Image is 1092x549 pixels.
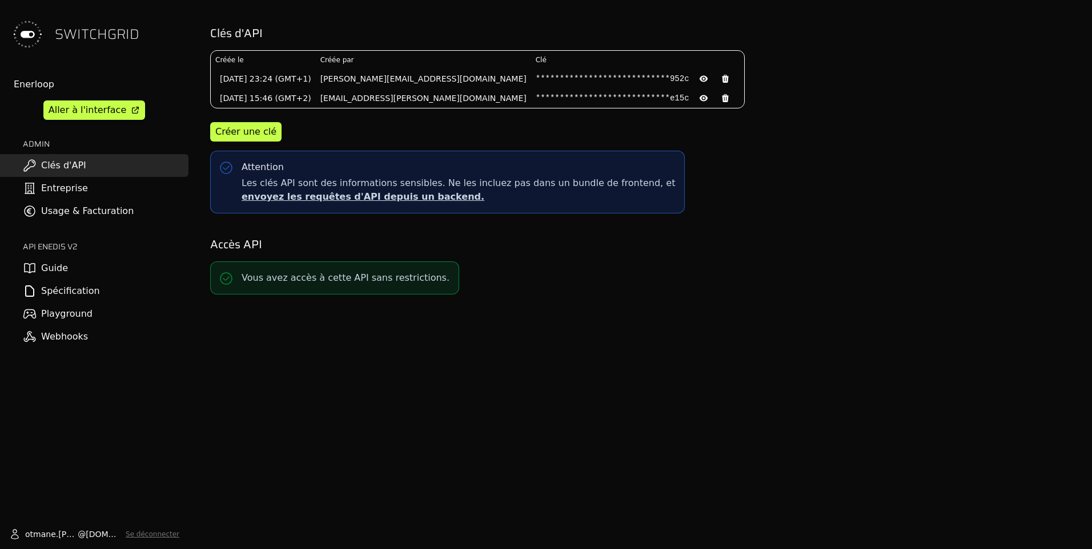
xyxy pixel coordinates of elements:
[215,125,276,139] div: Créer une clé
[211,88,316,108] td: [DATE] 15:46 (GMT+2)
[316,69,531,88] td: [PERSON_NAME][EMAIL_ADDRESS][DOMAIN_NAME]
[211,51,316,69] th: Créée le
[531,51,744,69] th: Clé
[86,528,121,540] span: [DOMAIN_NAME]
[211,69,316,88] td: [DATE] 23:24 (GMT+1)
[49,103,126,117] div: Aller à l'interface
[43,100,145,120] a: Aller à l'interface
[55,25,139,43] span: SWITCHGRID
[242,190,675,204] p: envoyez les requêtes d'API depuis un backend.
[25,528,78,540] span: otmane.[PERSON_NAME]
[210,122,282,142] button: Créer une clé
[9,16,46,53] img: Switchgrid Logo
[316,51,531,69] th: Créée par
[210,236,1076,252] h2: Accès API
[242,271,449,285] p: Vous avez accès à cette API sans restrictions.
[210,25,1076,41] h2: Clés d'API
[316,88,531,108] td: [EMAIL_ADDRESS][PERSON_NAME][DOMAIN_NAME]
[14,78,188,91] div: Enerloop
[23,138,188,150] h2: ADMIN
[242,176,675,204] span: Les clés API sont des informations sensibles. Ne les incluez pas dans un bundle de frontend, et
[242,160,284,174] div: Attention
[126,530,179,539] button: Se déconnecter
[23,241,188,252] h2: API ENEDIS v2
[78,528,86,540] span: @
